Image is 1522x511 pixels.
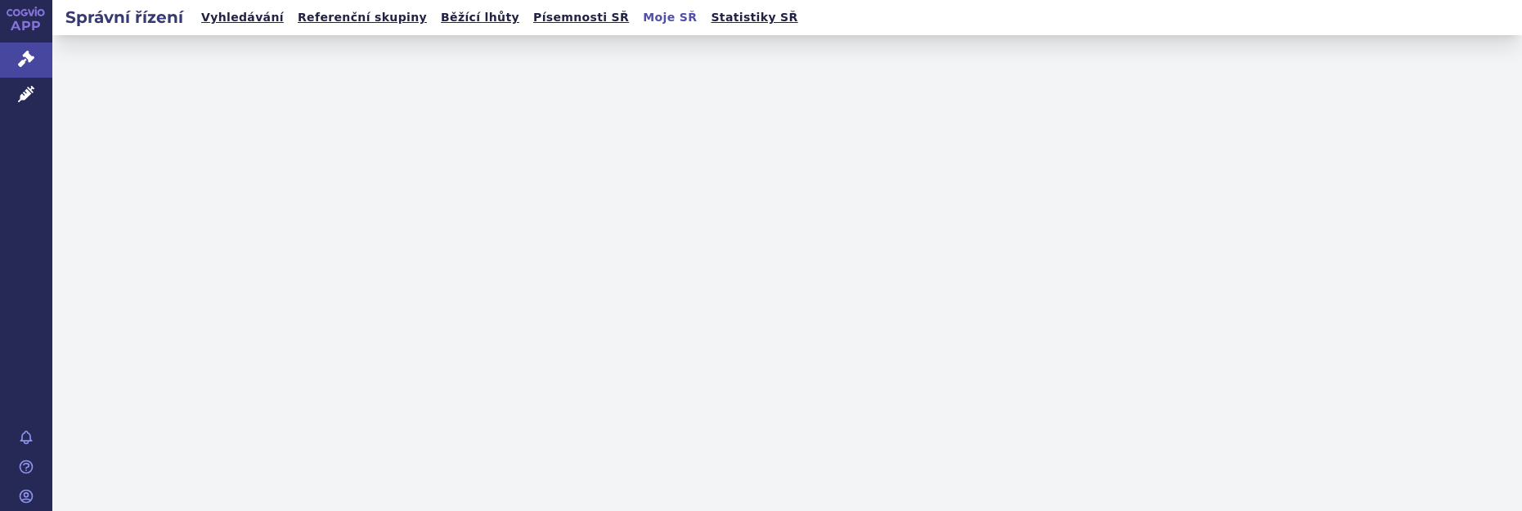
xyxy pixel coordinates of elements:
h2: Správní řízení [52,6,196,29]
a: Běžící lhůty [436,7,524,29]
a: Statistiky SŘ [706,7,802,29]
a: Písemnosti SŘ [528,7,634,29]
a: Moje SŘ [638,7,702,29]
a: Vyhledávání [196,7,289,29]
a: Referenční skupiny [293,7,432,29]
